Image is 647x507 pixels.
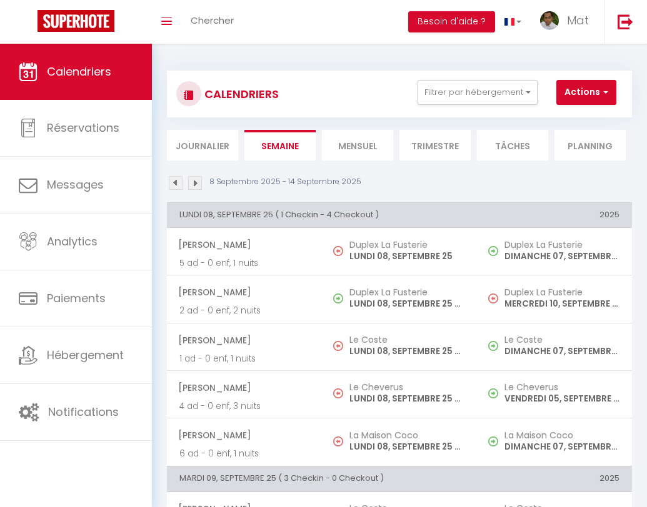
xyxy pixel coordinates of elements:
[179,447,309,460] p: 6 ad - 0 enf, 1 nuits
[618,14,633,29] img: logout
[418,80,538,105] button: Filtrer par hébergement
[349,430,464,440] h5: La Maison Coco
[178,280,309,304] span: [PERSON_NAME]
[477,466,632,491] th: 2025
[333,246,343,256] img: NO IMAGE
[349,250,464,263] p: LUNDI 08, SEPTEMBRE 25
[167,130,238,160] li: Journalier
[178,233,309,257] span: [PERSON_NAME]
[504,392,619,405] p: VENDREDI 05, SEPTEMBRE 25 - 17:00
[349,440,464,453] p: LUNDI 08, SEPTEMBRE 25 - 10:00
[201,80,279,108] h3: CALENDRIERS
[504,440,619,453] p: DIMANCHE 07, SEPTEMBRE 25 - 17:00
[408,11,495,32] button: Besoin d'aide ?
[38,10,114,32] img: Super Booking
[399,130,471,160] li: Trimestre
[10,5,48,42] button: Ouvrir le widget de chat LiveChat
[567,12,589,28] span: Mat
[209,176,361,188] p: 8 Septembre 2025 - 14 Septembre 2025
[178,423,309,447] span: [PERSON_NAME]
[47,120,119,135] span: Réservations
[333,436,343,446] img: NO IMAGE
[556,80,616,105] button: Actions
[554,130,626,160] li: Planning
[178,376,309,400] span: [PERSON_NAME]
[179,352,309,365] p: 1 ad - 0 enf, 1 nuits
[488,388,498,398] img: NO IMAGE
[349,297,464,310] p: LUNDI 08, SEPTEMBRE 25 - 17:00
[488,341,498,351] img: NO IMAGE
[179,257,309,270] p: 5 ad - 0 enf, 1 nuits
[47,64,111,79] span: Calendriers
[244,130,316,160] li: Semaine
[349,382,464,392] h5: Le Cheverus
[504,240,619,250] h5: Duplex La Fusterie
[477,130,548,160] li: Tâches
[167,202,477,227] th: LUNDI 08, SEPTEMBRE 25 ( 1 Checkin - 4 Checkout )
[47,234,98,249] span: Analytics
[488,246,498,256] img: NO IMAGE
[504,250,619,263] p: DIMANCHE 07, SEPTEMBRE 25
[349,335,464,345] h5: Le Coste
[349,287,464,297] h5: Duplex La Fusterie
[349,345,464,358] p: LUNDI 08, SEPTEMBRE 25 - 10:00
[349,392,464,405] p: LUNDI 08, SEPTEMBRE 25 - 10:00
[504,335,619,345] h5: Le Coste
[167,466,477,491] th: MARDI 09, SEPTEMBRE 25 ( 3 Checkin - 0 Checkout )
[47,347,124,363] span: Hébergement
[488,436,498,446] img: NO IMAGE
[504,297,619,310] p: MERCREDI 10, SEPTEMBRE 25 - 09:00
[349,240,464,250] h5: Duplex La Fusterie
[179,304,309,317] p: 2 ad - 0 enf, 2 nuits
[178,328,309,352] span: [PERSON_NAME]
[488,293,498,303] img: NO IMAGE
[504,430,619,440] h5: La Maison Coco
[504,345,619,358] p: DIMANCHE 07, SEPTEMBRE 25 - 19:00
[504,382,619,392] h5: Le Cheverus
[47,290,106,306] span: Paiements
[504,287,619,297] h5: Duplex La Fusterie
[333,341,343,351] img: NO IMAGE
[179,400,309,413] p: 4 ad - 0 enf, 3 nuits
[322,130,393,160] li: Mensuel
[333,388,343,398] img: NO IMAGE
[191,14,234,27] span: Chercher
[477,202,632,227] th: 2025
[540,11,559,30] img: ...
[48,404,119,420] span: Notifications
[47,177,104,192] span: Messages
